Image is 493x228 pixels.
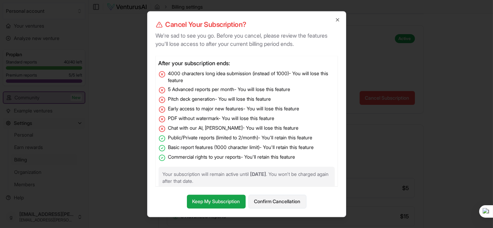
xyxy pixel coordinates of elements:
span: Chat with our AI, [PERSON_NAME] - You will lose this feature [168,125,299,131]
span: Early access to major new features - You will lose this feature [168,105,300,112]
button: Confirm Cancellation [248,195,306,208]
span: Commercial rights to your reports - You'll retain this feature [168,153,295,160]
strong: [DATE] [250,171,266,177]
span: Basic report features (1000 character limit) - You'll retain this feature [168,144,314,151]
h3: After your subscription ends: [159,59,335,67]
span: PDF without watermark - You will lose this feature [168,115,275,122]
p: We're sad to see you go. Before you cancel, please review the features you'll lose access to afte... [156,31,338,48]
span: Pitch deck generation - You will lose this feature [168,96,271,102]
span: 4000 characters long idea submission (instead of 1000) - You will lose this feature [168,70,335,84]
p: Your subscription will remain active until . You won't be charged again after that date. [163,171,331,185]
span: Cancel Your Subscription? [165,20,247,29]
span: 5 Advanced reports per month - You will lose this feature [168,86,291,93]
button: Keep My Subscription [187,195,246,208]
span: Public/Private reports (limited to 2/month) - You'll retain this feature [168,134,313,141]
